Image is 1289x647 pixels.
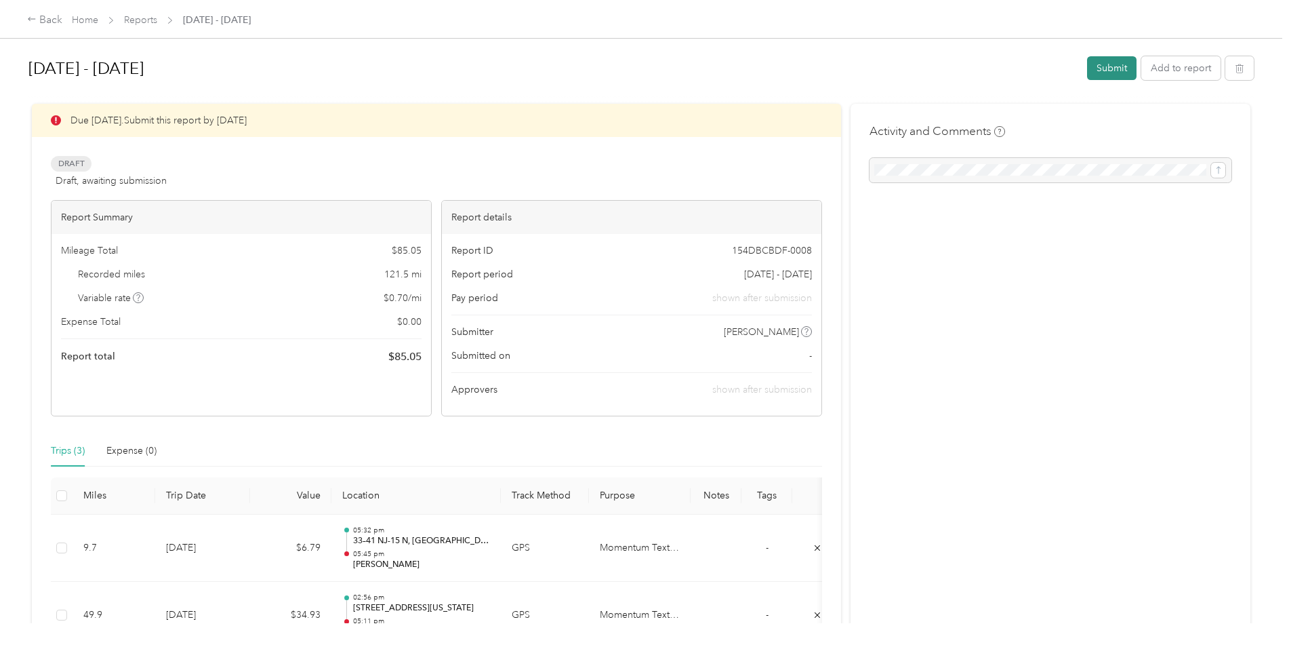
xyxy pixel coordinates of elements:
[741,477,792,515] th: Tags
[809,349,812,363] span: -
[589,515,691,583] td: Momentum Textiles
[250,477,331,515] th: Value
[73,477,155,515] th: Miles
[183,13,251,27] span: [DATE] - [DATE]
[27,12,62,28] div: Back
[712,291,812,305] span: shown after submission
[51,156,91,172] span: Draft
[388,349,422,365] span: $ 85.05
[353,616,490,626] p: 05:11 pm
[78,291,144,305] span: Variable rate
[72,14,98,26] a: Home
[766,609,769,621] span: -
[73,515,155,583] td: 9.7
[451,325,493,339] span: Submitter
[732,243,812,258] span: 154DBCBDF-0008
[501,515,589,583] td: GPS
[78,267,145,281] span: Recorded miles
[442,201,821,234] div: Report details
[56,174,167,188] span: Draft, awaiting submission
[392,243,422,258] span: $ 85.05
[155,477,250,515] th: Trip Date
[353,593,490,602] p: 02:56 pm
[1087,56,1137,80] button: Submit
[1213,571,1289,647] iframe: Everlance-gr Chat Button Frame
[451,349,510,363] span: Submitted on
[397,315,422,329] span: $ 0.00
[744,267,812,281] span: [DATE] - [DATE]
[766,542,769,553] span: -
[451,267,513,281] span: Report period
[61,315,121,329] span: Expense Total
[155,515,250,583] td: [DATE]
[1141,56,1221,80] button: Add to report
[869,123,1005,140] h4: Activity and Comments
[51,444,85,458] div: Trips (3)
[384,267,422,281] span: 121.5 mi
[61,349,115,364] span: Report total
[353,559,490,571] p: [PERSON_NAME]
[691,477,741,515] th: Notes
[353,526,490,535] p: 05:32 pm
[724,325,799,339] span: [PERSON_NAME]
[384,291,422,305] span: $ 0.70 / mi
[451,383,497,397] span: Approvers
[32,104,841,137] div: Due [DATE]. Submit this report by [DATE]
[451,291,498,305] span: Pay period
[331,477,501,515] th: Location
[124,14,157,26] a: Reports
[106,444,157,458] div: Expense (0)
[712,384,812,395] span: shown after submission
[52,201,431,234] div: Report Summary
[353,602,490,614] p: [STREET_ADDRESS][US_STATE]
[28,52,1078,85] h1: Aug 1 - 31, 2025
[61,243,118,258] span: Mileage Total
[353,549,490,559] p: 05:45 pm
[250,515,331,583] td: $6.79
[589,477,691,515] th: Purpose
[353,535,490,547] p: 33–41 NJ-15 N, [GEOGRAPHIC_DATA], [GEOGRAPHIC_DATA]
[501,477,589,515] th: Track Method
[451,243,493,258] span: Report ID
